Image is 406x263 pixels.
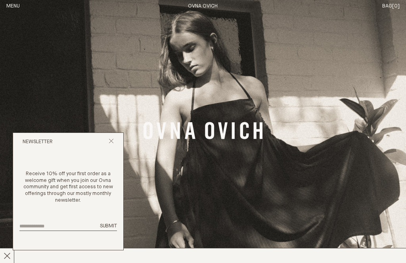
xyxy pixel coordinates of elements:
[100,223,117,229] span: Submit
[23,139,53,146] h2: Newsletter
[6,3,20,10] button: Open Menu
[100,223,117,230] button: Submit
[109,138,114,146] button: Close popup
[392,4,400,9] span: [0]
[19,171,117,204] p: Receive 10% off your first order as a welcome gift when you join our Ovna community and get first...
[382,4,392,9] span: Bag
[188,4,218,9] a: Home
[144,122,262,142] a: Banner Link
